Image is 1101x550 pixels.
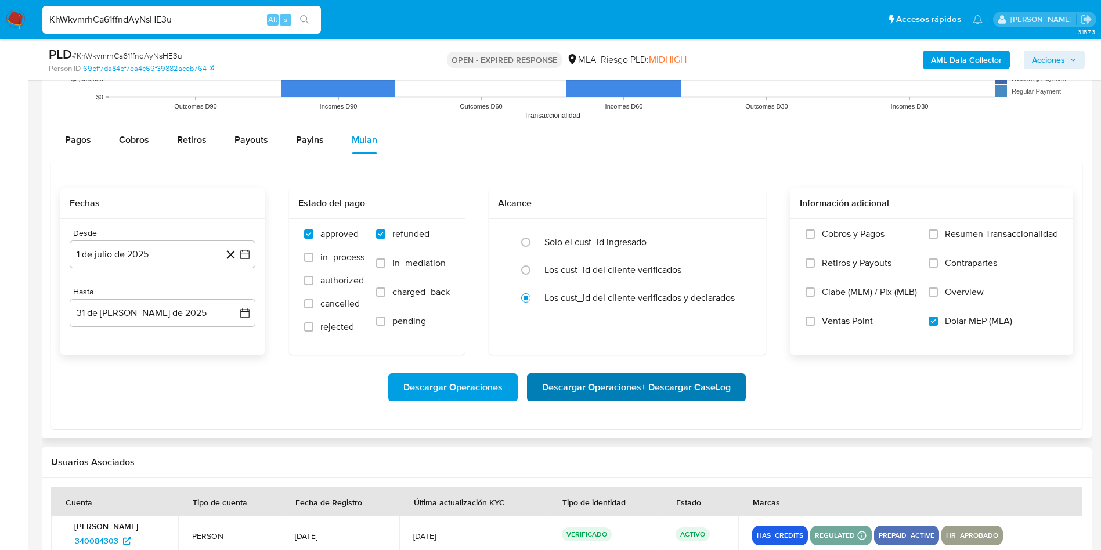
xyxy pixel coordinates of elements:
[83,63,214,74] a: 69bff7da84bf7ea4c69f39882aceb764
[1010,14,1076,25] p: yesica.facco@mercadolibre.com
[896,13,961,26] span: Accesos rápidos
[49,63,81,74] b: Person ID
[1032,51,1065,69] span: Acciones
[649,53,687,66] span: MIDHIGH
[293,12,316,28] button: search-icon
[1080,13,1092,26] a: Salir
[42,12,321,27] input: Buscar usuario o caso...
[447,52,562,68] p: OPEN - EXPIRED RESPONSE
[1024,51,1085,69] button: Acciones
[566,53,596,66] div: MLA
[51,456,1082,468] h2: Usuarios Asociados
[268,14,277,25] span: Alt
[284,14,287,25] span: s
[601,53,687,66] span: Riesgo PLD:
[931,51,1002,69] b: AML Data Collector
[973,15,983,24] a: Notificaciones
[1078,27,1095,37] span: 3.157.3
[49,45,72,63] b: PLD
[923,51,1010,69] button: AML Data Collector
[72,50,182,62] span: # KhWkvmrhCa61ffndAyNsHE3u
